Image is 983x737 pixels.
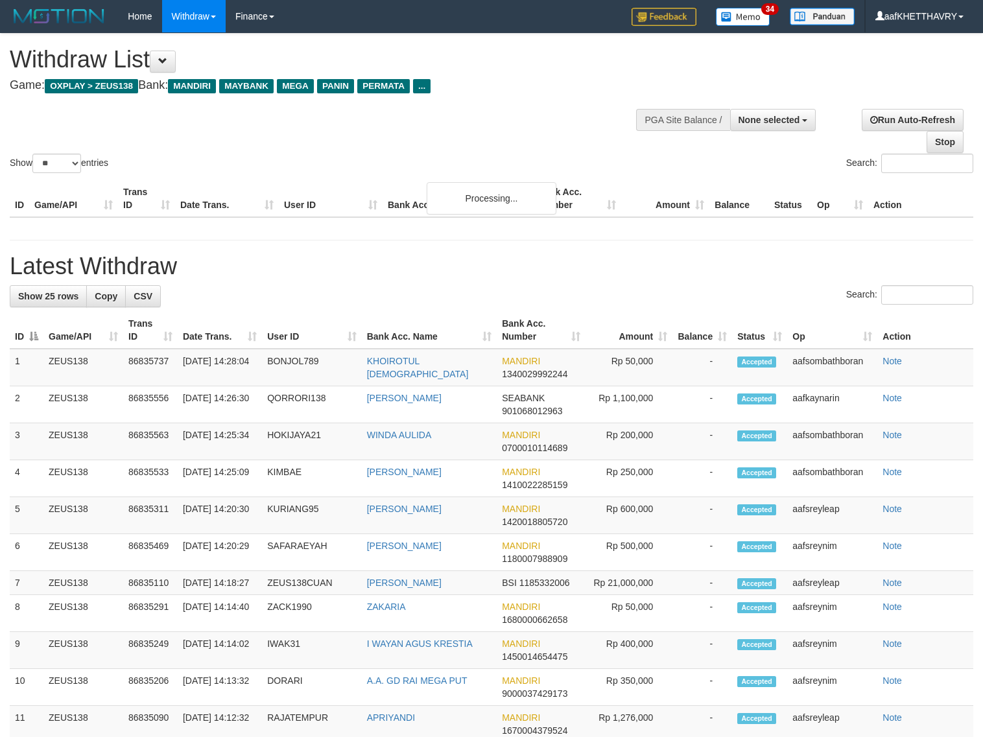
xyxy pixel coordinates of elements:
td: 8 [10,595,43,632]
td: [DATE] 14:14:40 [178,595,262,632]
td: [DATE] 14:18:27 [178,571,262,595]
span: CSV [134,291,152,301]
span: Copy 1185332006 to clipboard [519,578,570,588]
td: 86835469 [123,534,178,571]
td: [DATE] 14:28:04 [178,349,262,386]
td: 6 [10,534,43,571]
span: Accepted [737,713,776,724]
td: ZACK1990 [262,595,361,632]
td: 86835556 [123,386,178,423]
span: Copy 901068012963 to clipboard [502,406,562,416]
td: aafsreynim [787,669,877,706]
a: Note [882,541,902,551]
span: Copy 1450014654475 to clipboard [502,651,567,662]
td: DORARI [262,669,361,706]
a: [PERSON_NAME] [367,541,442,551]
label: Show entries [10,154,108,173]
td: ZEUS138 [43,460,123,497]
a: Note [882,356,902,366]
a: Stop [927,131,964,153]
th: Bank Acc. Number [533,180,621,217]
div: Processing... [427,182,556,215]
span: Copy 1420018805720 to clipboard [502,517,567,527]
td: 86835311 [123,497,178,534]
span: MANDIRI [502,430,540,440]
td: aafsombathboran [787,460,877,497]
span: Copy 1410022285159 to clipboard [502,480,567,490]
img: MOTION_logo.png [10,6,108,26]
a: Note [882,467,902,477]
td: [DATE] 14:26:30 [178,386,262,423]
img: Button%20Memo.svg [716,8,770,26]
th: Bank Acc. Number: activate to sort column ascending [497,312,586,349]
td: ZEUS138 [43,595,123,632]
span: Accepted [737,430,776,441]
td: 10 [10,669,43,706]
th: Trans ID: activate to sort column ascending [123,312,178,349]
td: 86835563 [123,423,178,460]
a: [PERSON_NAME] [367,467,442,477]
span: MANDIRI [168,79,216,93]
th: Action [877,312,973,349]
span: MANDIRI [502,356,540,366]
span: Accepted [737,504,776,515]
h1: Withdraw List [10,47,643,73]
td: 86835533 [123,460,178,497]
a: Run Auto-Refresh [862,109,964,131]
th: User ID [279,180,383,217]
td: BONJOL789 [262,349,361,386]
span: Accepted [737,541,776,552]
span: Copy 1180007988909 to clipboard [502,554,567,564]
td: Rp 500,000 [586,534,672,571]
td: Rp 1,100,000 [586,386,672,423]
td: 2 [10,386,43,423]
a: WINDA AULIDA [367,430,432,440]
span: MANDIRI [502,712,540,723]
span: ... [413,79,431,93]
a: Note [882,504,902,514]
td: aafsreyleap [787,497,877,534]
span: Show 25 rows [18,291,78,301]
td: aafsreyleap [787,571,877,595]
td: HOKIJAYA21 [262,423,361,460]
a: Note [882,712,902,723]
th: Action [868,180,973,217]
span: Accepted [737,602,776,613]
label: Search: [846,154,973,173]
span: Copy 9000037429173 to clipboard [502,688,567,699]
th: Date Trans. [175,180,279,217]
td: 86835291 [123,595,178,632]
select: Showentries [32,154,81,173]
td: ZEUS138 [43,423,123,460]
td: [DATE] 14:20:29 [178,534,262,571]
th: ID [10,180,29,217]
td: 86835110 [123,571,178,595]
td: Rp 21,000,000 [586,571,672,595]
span: BSI [502,578,517,588]
td: aafkaynarin [787,386,877,423]
a: Copy [86,285,126,307]
td: 9 [10,632,43,669]
th: Op [812,180,868,217]
span: MANDIRI [502,504,540,514]
span: Accepted [737,639,776,650]
td: [DATE] 14:20:30 [178,497,262,534]
div: PGA Site Balance / [636,109,729,131]
input: Search: [881,285,973,305]
span: PANIN [317,79,354,93]
th: Op: activate to sort column ascending [787,312,877,349]
th: Amount: activate to sort column ascending [586,312,672,349]
span: Copy 0700010114689 to clipboard [502,443,567,453]
a: [PERSON_NAME] [367,393,442,403]
span: MAYBANK [219,79,274,93]
span: OXPLAY > ZEUS138 [45,79,138,93]
th: Balance [709,180,769,217]
span: MANDIRI [502,675,540,686]
a: Show 25 rows [10,285,87,307]
td: 5 [10,497,43,534]
th: Amount [621,180,709,217]
th: Status [769,180,812,217]
td: - [672,632,732,669]
td: 86835249 [123,632,178,669]
a: [PERSON_NAME] [367,504,442,514]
